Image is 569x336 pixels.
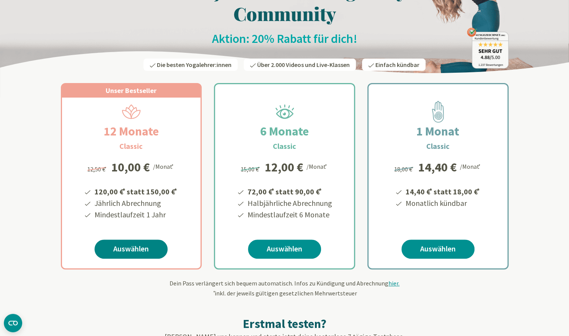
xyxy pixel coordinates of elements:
[273,140,296,152] h3: Classic
[246,209,332,220] li: Mindestlaufzeit 6 Monate
[93,197,178,209] li: Jährlich Abrechnung
[61,279,509,298] div: Dein Pass verlängert sich bequem automatisch. Infos zu Kündigung und Abrechnung
[157,61,232,69] span: Die besten Yogalehrer:innen
[212,289,357,297] span: inkl. der jeweils gültigen gesetzlichen Mehrwertsteuer
[418,161,457,173] div: 14,40 €
[394,165,414,173] span: 18,00 €
[111,161,150,173] div: 10,00 €
[265,161,303,173] div: 12,00 €
[401,240,474,259] a: Auswählen
[246,197,332,209] li: Halbjährliche Abrechnung
[242,122,327,140] h2: 6 Monate
[404,197,481,209] li: Monatlich kündbar
[93,209,178,220] li: Mindestlaufzeit 1 Jahr
[93,184,178,197] li: 120,00 € statt 150,00 €
[61,31,509,46] h2: Aktion: 20% Rabatt für dich!
[307,161,328,171] div: /Monat
[153,161,175,171] div: /Monat
[119,140,143,152] h3: Classic
[388,279,399,287] span: hier.
[95,240,168,259] a: Auswählen
[248,240,321,259] a: Auswählen
[257,61,350,69] span: Über 2.000 Videos und Live-Klassen
[460,161,482,171] div: /Monat
[106,86,157,95] span: Unser Bestseller
[87,165,108,173] span: 12,50 €
[4,314,22,332] button: CMP-Widget öffnen
[61,316,509,331] h2: Erstmal testen?
[375,61,419,69] span: Einfach kündbar
[241,165,261,173] span: 15,00 €
[404,184,481,197] li: 14,40 € statt 18,00 €
[246,184,332,197] li: 72,00 € statt 90,00 €
[398,122,478,140] h2: 1 Monat
[426,140,450,152] h3: Classic
[467,28,509,69] img: ausgezeichnet_badge.png
[85,122,177,140] h2: 12 Monate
